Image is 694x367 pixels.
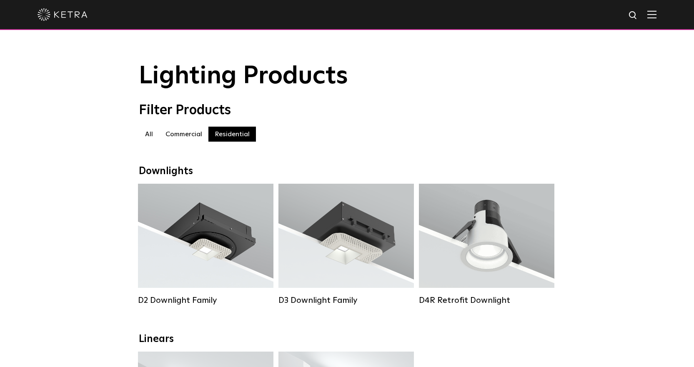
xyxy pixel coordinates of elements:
[38,8,88,21] img: ketra-logo-2019-white
[278,184,414,305] a: D3 Downlight Family Lumen Output:700 / 900 / 1100Colors:White / Black / Silver / Bronze / Paintab...
[278,295,414,305] div: D3 Downlight Family
[139,165,556,177] div: Downlights
[139,64,348,89] span: Lighting Products
[139,333,556,345] div: Linears
[628,10,639,21] img: search icon
[138,184,273,305] a: D2 Downlight Family Lumen Output:1200Colors:White / Black / Gloss Black / Silver / Bronze / Silve...
[139,127,159,142] label: All
[419,295,554,305] div: D4R Retrofit Downlight
[139,102,556,118] div: Filter Products
[208,127,256,142] label: Residential
[138,295,273,305] div: D2 Downlight Family
[647,10,656,18] img: Hamburger%20Nav.svg
[159,127,208,142] label: Commercial
[419,184,554,305] a: D4R Retrofit Downlight Lumen Output:800Colors:White / BlackBeam Angles:15° / 25° / 40° / 60°Watta...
